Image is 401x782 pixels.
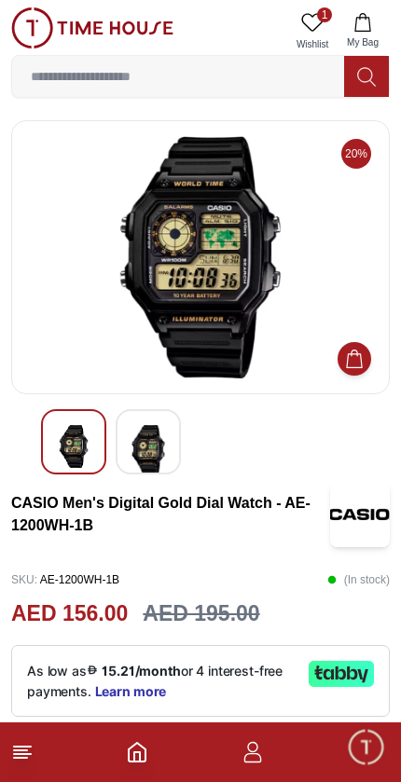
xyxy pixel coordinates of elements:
p: AE-1200WH-1B [11,566,119,594]
button: My Bag [336,7,390,55]
img: CASIO Men's Digital Gold Dial Watch - AE-1200WH-1B [330,482,390,547]
span: 1 [317,7,332,22]
img: CASIO Men's Digital Gold Dial Watch - AE-1200WH-1B [57,425,90,468]
em: Blush [102,569,119,588]
em: Minimize [354,9,392,47]
img: Profile picture of Time House Support [52,12,84,44]
a: Home [126,741,148,763]
span: 08:50 AM [243,650,292,662]
div: Chat Widget [346,727,387,768]
span: SKU : [11,573,37,586]
img: ... [11,7,173,48]
img: CASIO Men's Digital Gold Dial Watch - AE-1200WH-1B [27,136,374,378]
h3: AED 195.00 [143,597,259,630]
p: ( In stock ) [327,566,390,594]
span: 20% [341,139,371,169]
span: Hey there! Need help finding the perfect watch? I'm here if you have any questions or need a quic... [27,571,275,657]
a: 1Wishlist [289,7,336,55]
em: Back [9,9,47,47]
button: Add to Cart [338,342,371,376]
span: Wishlist [289,37,336,51]
span: My Bag [339,35,386,49]
h3: CASIO Men's Digital Gold Dial Watch - AE-1200WH-1B [11,492,330,537]
h2: AED 156.00 [11,597,128,630]
div: Time House Support [14,533,401,553]
div: Time House Support [94,20,283,37]
img: CASIO Men's Digital Gold Dial Watch - AE-1200WH-1B [131,425,165,475]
